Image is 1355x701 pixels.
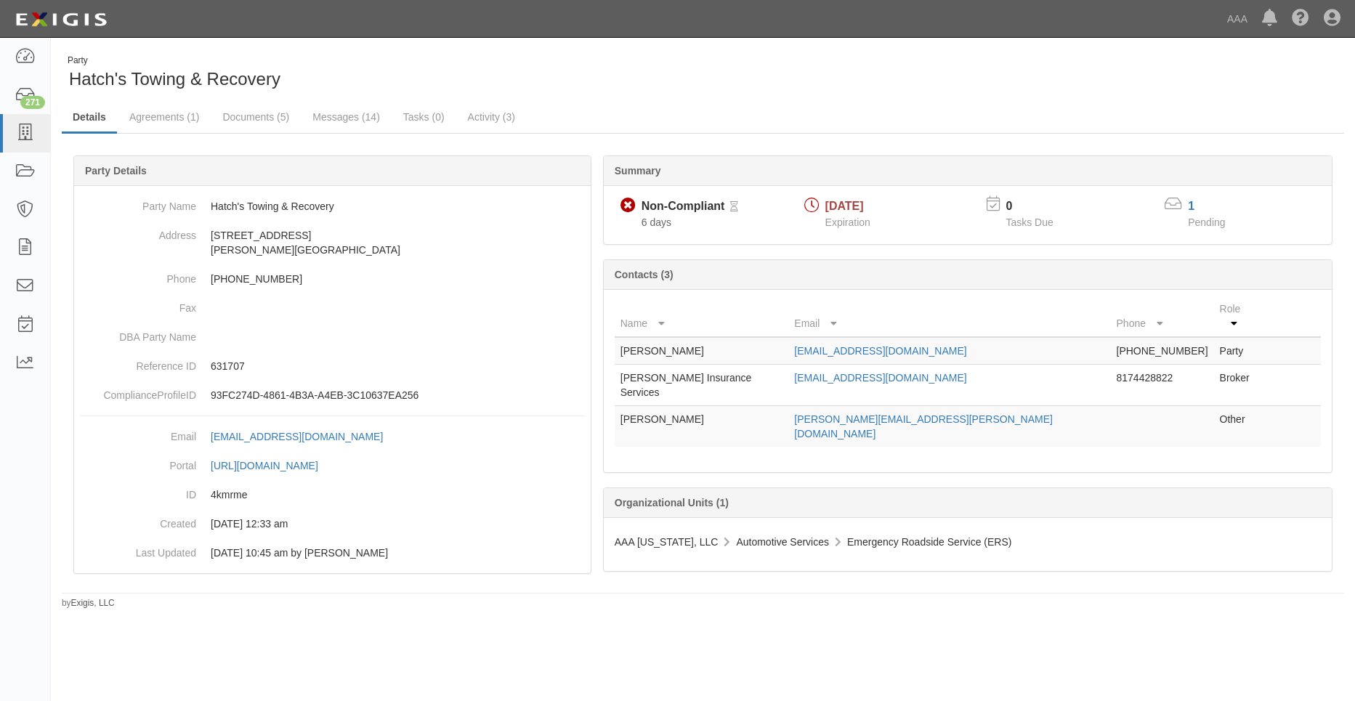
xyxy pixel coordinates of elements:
[211,431,399,442] a: [EMAIL_ADDRESS][DOMAIN_NAME]
[1188,200,1194,212] a: 1
[1214,365,1263,406] td: Broker
[80,480,196,502] dt: ID
[80,264,196,286] dt: Phone
[847,536,1011,548] span: Emergency Roadside Service (ERS)
[1111,365,1214,406] td: 8174428822
[71,598,115,608] a: Exigis, LLC
[80,192,585,221] dd: Hatch's Towing & Recovery
[457,102,526,131] a: Activity (3)
[62,54,692,92] div: Hatch's Towing & Recovery
[80,352,196,373] dt: Reference ID
[615,296,789,337] th: Name
[118,102,210,131] a: Agreements (1)
[615,269,674,280] b: Contacts (3)
[392,102,456,131] a: Tasks (0)
[1111,296,1214,337] th: Phone
[211,460,334,471] a: [URL][DOMAIN_NAME]
[80,192,196,214] dt: Party Name
[80,422,196,444] dt: Email
[1214,337,1263,365] td: Party
[615,406,789,447] td: [PERSON_NAME]
[794,345,966,357] a: [EMAIL_ADDRESS][DOMAIN_NAME]
[794,372,966,384] a: [EMAIL_ADDRESS][DOMAIN_NAME]
[80,509,585,538] dd: 03/10/2023 12:33 am
[825,216,870,228] span: Expiration
[211,388,585,402] p: 93FC274D-4861-4B3A-A4EB-3C10637EA256
[80,293,196,315] dt: Fax
[1220,4,1255,33] a: AAA
[825,200,864,212] span: [DATE]
[1214,406,1263,447] td: Other
[20,96,45,109] div: 271
[642,198,725,215] div: Non-Compliant
[80,323,196,344] dt: DBA Party Name
[642,216,671,228] span: Since 09/30/2025
[62,102,117,134] a: Details
[68,54,280,67] div: Party
[302,102,391,131] a: Messages (14)
[211,359,585,373] p: 631707
[615,165,661,177] b: Summary
[80,381,196,402] dt: ComplianceProfileID
[615,497,729,508] b: Organizational Units (1)
[80,538,585,567] dd: 11/26/2024 10:45 am by Benjamin Tully
[1292,10,1309,28] i: Help Center - Complianz
[1188,216,1225,228] span: Pending
[85,165,147,177] b: Party Details
[80,480,585,509] dd: 4kmrme
[730,202,738,212] i: Pending Review
[11,7,111,33] img: logo-5460c22ac91f19d4615b14bd174203de0afe785f0fc80cf4dbbc73dc1793850b.png
[1214,296,1263,337] th: Role
[62,597,115,609] small: by
[1111,337,1214,365] td: [PHONE_NUMBER]
[620,198,636,214] i: Non-Compliant
[615,536,719,548] span: AAA [US_STATE], LLC
[794,413,1053,439] a: [PERSON_NAME][EMAIL_ADDRESS][PERSON_NAME][DOMAIN_NAME]
[211,429,383,444] div: [EMAIL_ADDRESS][DOMAIN_NAME]
[80,451,196,473] dt: Portal
[615,365,789,406] td: [PERSON_NAME] Insurance Services
[80,221,585,264] dd: [STREET_ADDRESS] [PERSON_NAME][GEOGRAPHIC_DATA]
[80,221,196,243] dt: Address
[788,296,1110,337] th: Email
[69,69,280,89] span: Hatch's Towing & Recovery
[80,264,585,293] dd: [PHONE_NUMBER]
[1006,216,1053,228] span: Tasks Due
[736,536,829,548] span: Automotive Services
[211,102,300,131] a: Documents (5)
[615,337,789,365] td: [PERSON_NAME]
[80,538,196,560] dt: Last Updated
[80,509,196,531] dt: Created
[1006,198,1071,215] p: 0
